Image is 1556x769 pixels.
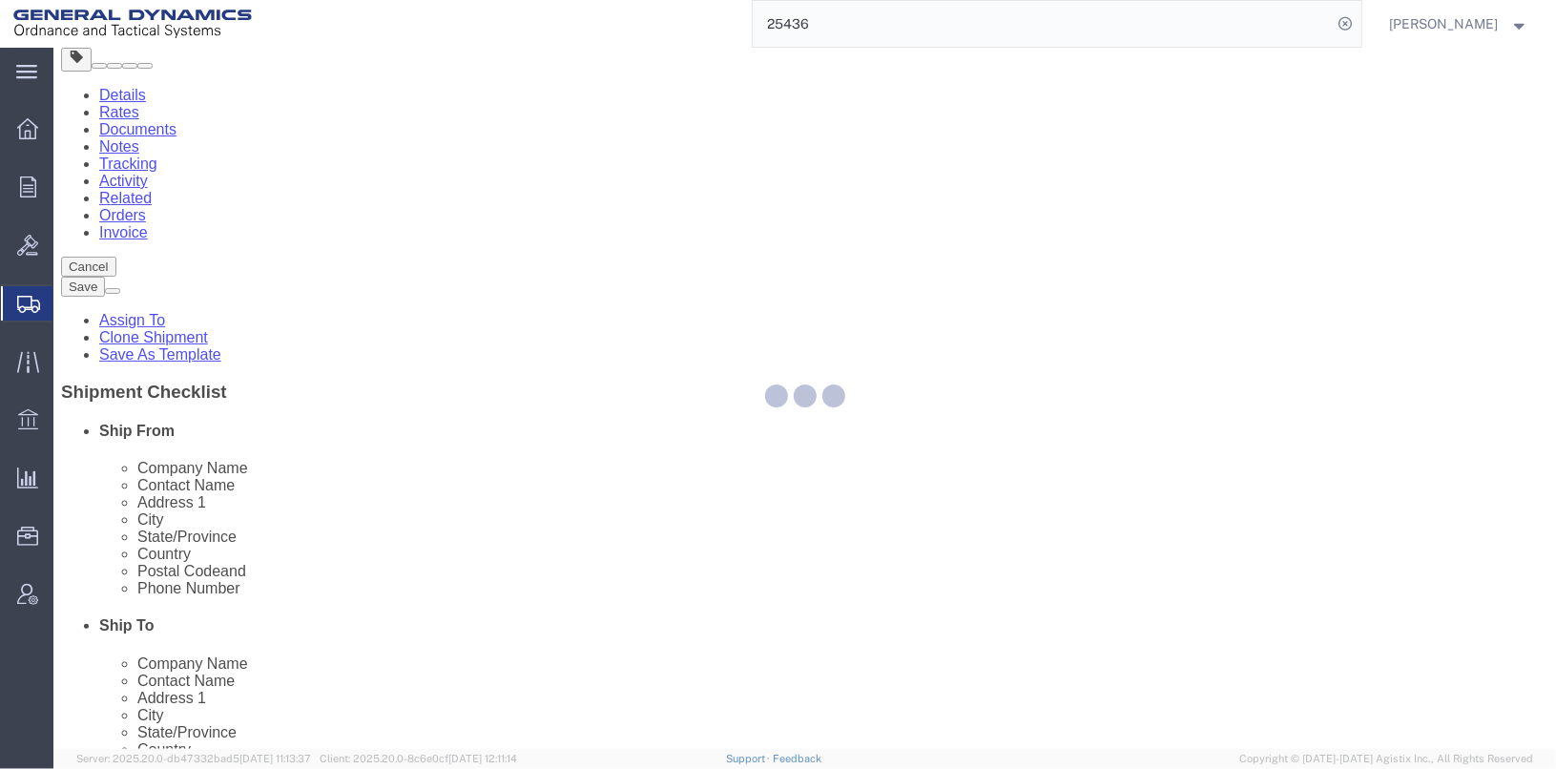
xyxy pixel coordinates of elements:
[239,753,311,764] span: [DATE] 11:13:37
[773,753,821,764] a: Feedback
[1390,13,1499,34] span: Tim Schaffer
[753,1,1333,47] input: Search for shipment number, reference number
[1389,12,1530,35] button: [PERSON_NAME]
[13,10,252,38] img: logo
[76,753,311,764] span: Server: 2025.20.0-db47332bad5
[448,753,517,764] span: [DATE] 12:11:14
[1239,751,1533,767] span: Copyright © [DATE]-[DATE] Agistix Inc., All Rights Reserved
[320,753,517,764] span: Client: 2025.20.0-8c6e0cf
[726,753,774,764] a: Support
